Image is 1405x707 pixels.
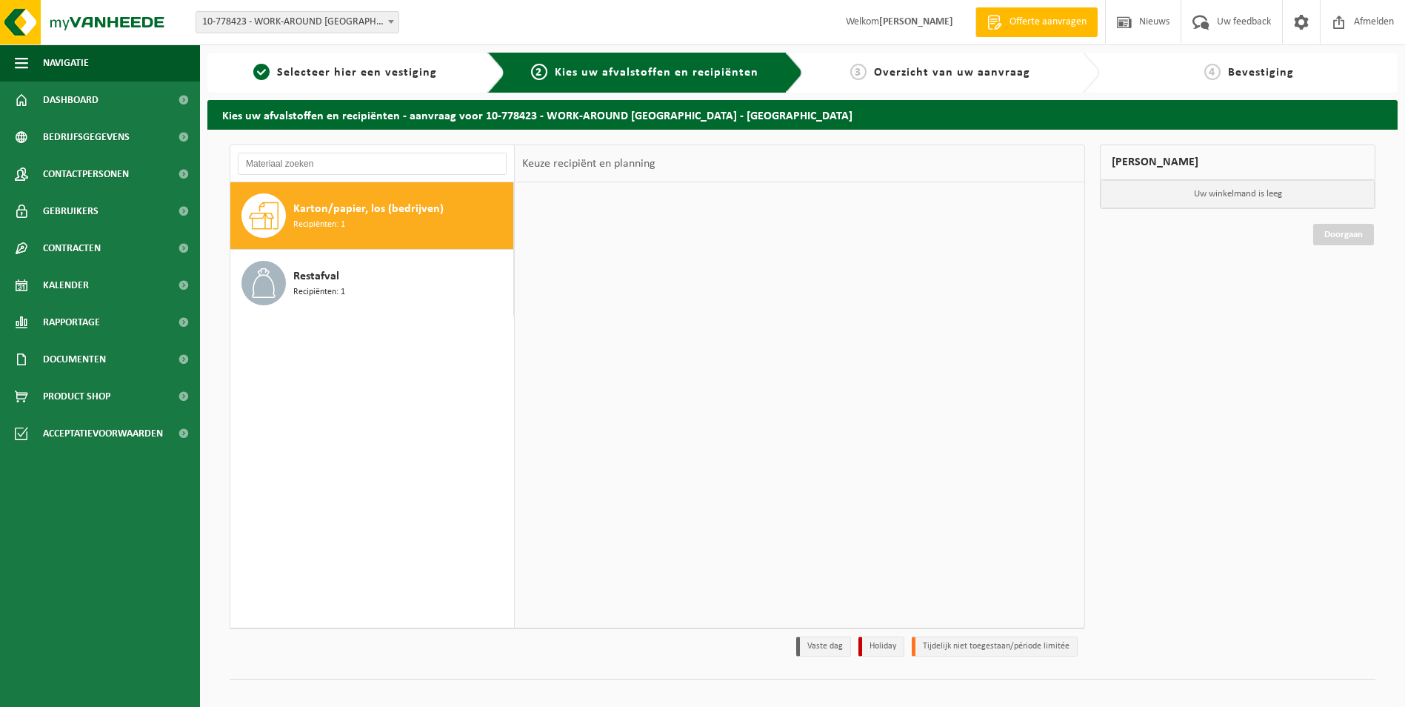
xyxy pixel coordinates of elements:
[215,64,475,82] a: 1Selecteer hier een vestiging
[293,268,339,285] span: Restafval
[1228,67,1294,79] span: Bevestiging
[43,341,106,378] span: Documenten
[230,182,514,250] button: Karton/papier, los (bedrijven) Recipiënten: 1
[238,153,507,175] input: Materiaal zoeken
[1204,64,1221,80] span: 4
[874,67,1030,79] span: Overzicht van uw aanvraag
[879,16,953,27] strong: [PERSON_NAME]
[555,67,758,79] span: Kies uw afvalstoffen en recipiënten
[43,44,89,82] span: Navigatie
[43,156,129,193] span: Contactpersonen
[43,378,110,415] span: Product Shop
[277,67,437,79] span: Selecteer hier een vestiging
[1006,15,1090,30] span: Offerte aanvragen
[196,11,399,33] span: 10-778423 - WORK-AROUND GENT - GENT
[796,637,851,657] li: Vaste dag
[850,64,867,80] span: 3
[196,12,398,33] span: 10-778423 - WORK-AROUND GENT - GENT
[1101,180,1375,208] p: Uw winkelmand is leeg
[230,250,514,316] button: Restafval Recipiënten: 1
[975,7,1098,37] a: Offerte aanvragen
[531,64,547,80] span: 2
[43,119,130,156] span: Bedrijfsgegevens
[912,637,1078,657] li: Tijdelijk niet toegestaan/période limitée
[43,415,163,452] span: Acceptatievoorwaarden
[1100,145,1375,180] div: [PERSON_NAME]
[43,230,101,267] span: Contracten
[293,285,345,299] span: Recipiënten: 1
[515,145,663,182] div: Keuze recipiënt en planning
[858,637,904,657] li: Holiday
[43,82,99,119] span: Dashboard
[43,304,100,341] span: Rapportage
[293,218,345,232] span: Recipiënten: 1
[293,200,444,218] span: Karton/papier, los (bedrijven)
[207,100,1398,129] h2: Kies uw afvalstoffen en recipiënten - aanvraag voor 10-778423 - WORK-AROUND [GEOGRAPHIC_DATA] - [...
[43,267,89,304] span: Kalender
[43,193,99,230] span: Gebruikers
[253,64,270,80] span: 1
[1313,224,1374,245] a: Doorgaan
